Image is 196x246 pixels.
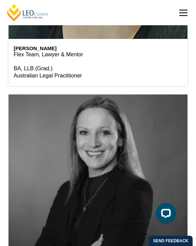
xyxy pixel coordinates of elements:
[14,65,182,79] p: BA, LLB (Grad.) Australian Legal Practitioner
[6,3,50,22] a: [PERSON_NAME] Centre for Law
[150,200,179,229] iframe: LiveChat chat widget
[14,51,182,58] p: Flex Team, Lawyer & Mentor
[14,46,182,52] h6: [PERSON_NAME]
